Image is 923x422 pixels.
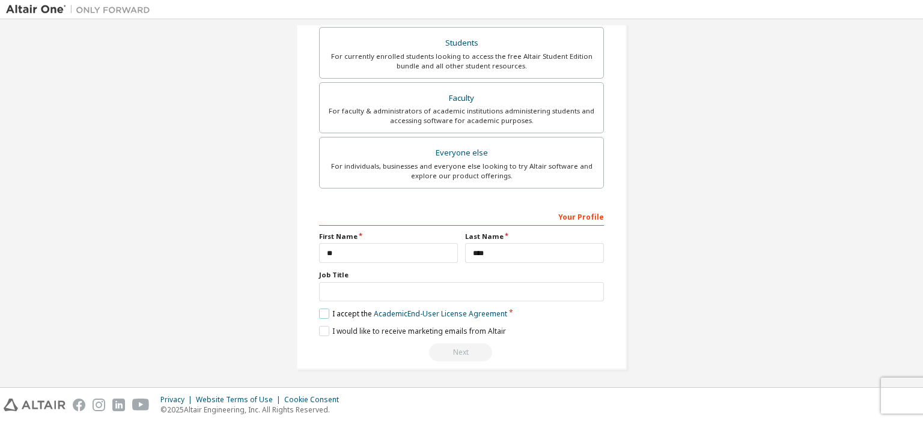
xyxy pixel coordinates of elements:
[319,309,507,319] label: I accept the
[327,52,596,71] div: For currently enrolled students looking to access the free Altair Student Edition bundle and all ...
[319,232,458,241] label: First Name
[73,399,85,411] img: facebook.svg
[327,35,596,52] div: Students
[327,145,596,161] div: Everyone else
[160,405,346,415] p: © 2025 Altair Engineering, Inc. All Rights Reserved.
[465,232,604,241] label: Last Name
[327,161,596,181] div: For individuals, businesses and everyone else looking to try Altair software and explore our prod...
[112,399,125,411] img: linkedin.svg
[374,309,507,319] a: Academic End-User License Agreement
[284,395,346,405] div: Cookie Consent
[319,206,604,226] div: Your Profile
[319,326,506,336] label: I would like to receive marketing emails from Altair
[132,399,150,411] img: youtube.svg
[327,90,596,107] div: Faculty
[319,343,604,361] div: Read and acccept EULA to continue
[6,4,156,16] img: Altair One
[327,106,596,125] div: For faculty & administrators of academic institutions administering students and accessing softwa...
[160,395,196,405] div: Privacy
[93,399,105,411] img: instagram.svg
[4,399,65,411] img: altair_logo.svg
[319,270,604,280] label: Job Title
[196,395,284,405] div: Website Terms of Use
